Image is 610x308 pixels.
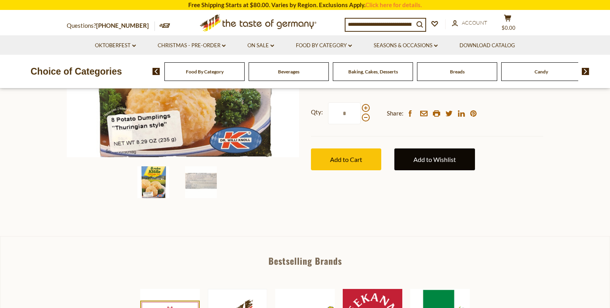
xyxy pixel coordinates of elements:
[348,69,398,75] a: Baking, Cakes, Desserts
[96,22,149,29] a: [PHONE_NUMBER]
[462,19,487,26] span: Account
[365,1,422,8] a: Click here for details.
[450,69,465,75] a: Breads
[328,102,361,124] input: Qty:
[535,69,548,75] a: Candy
[496,14,519,34] button: $0.00
[502,25,515,31] span: $0.00
[152,68,160,75] img: previous arrow
[247,41,274,50] a: On Sale
[387,108,403,118] span: Share:
[459,41,515,50] a: Download Catalog
[137,166,169,198] img: Dr. Knoll Thuringia Coarsely Ground Dumplings 8.3 oz
[67,21,155,31] p: Questions?
[452,19,487,27] a: Account
[278,69,299,75] a: Beverages
[95,41,136,50] a: Oktoberfest
[185,166,217,198] img: Dr. Knoll Thuringia Coarsely Ground Dumplings 8.3 oz
[186,69,224,75] a: Food By Category
[158,41,226,50] a: Christmas - PRE-ORDER
[582,68,589,75] img: next arrow
[394,148,475,170] a: Add to Wishlist
[311,107,323,117] strong: Qty:
[330,156,362,163] span: Add to Cart
[0,256,610,265] div: Bestselling Brands
[296,41,352,50] a: Food By Category
[374,41,438,50] a: Seasons & Occasions
[311,148,381,170] button: Add to Cart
